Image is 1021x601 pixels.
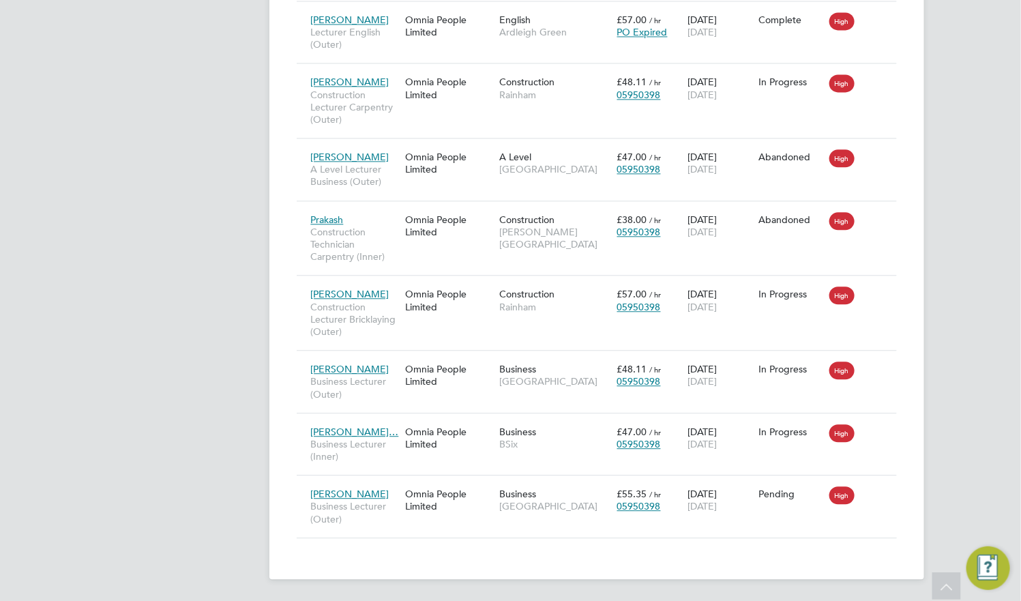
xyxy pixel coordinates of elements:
[499,500,610,512] span: [GEOGRAPHIC_DATA]
[650,77,662,87] span: / hr
[311,151,389,163] span: [PERSON_NAME]
[684,481,755,519] div: [DATE]
[311,438,398,463] span: Business Lecturer (Inner)
[758,426,823,438] div: In Progress
[687,163,717,175] span: [DATE]
[829,74,855,92] span: High
[499,301,610,313] span: Rainham
[829,149,855,167] span: High
[684,144,755,182] div: [DATE]
[617,488,647,500] span: £55.35
[499,214,554,226] span: Construction
[617,226,661,238] span: 05950398
[758,288,823,300] div: In Progress
[687,26,717,38] span: [DATE]
[311,363,389,375] span: [PERSON_NAME]
[499,89,610,101] span: Rainham
[758,488,823,500] div: Pending
[684,281,755,319] div: [DATE]
[402,144,496,182] div: Omnia People Limited
[617,151,647,163] span: £47.00
[308,6,897,18] a: [PERSON_NAME]Lecturer English (Outer)Omnia People LimitedEnglishArdleigh Green£57.00 / hrPO Expir...
[684,207,755,245] div: [DATE]
[684,7,755,45] div: [DATE]
[617,89,661,101] span: 05950398
[308,143,897,155] a: [PERSON_NAME]A Level Lecturer Business (Outer)Omnia People LimitedA Level[GEOGRAPHIC_DATA]£47.00 ...
[499,488,536,500] span: Business
[687,500,717,512] span: [DATE]
[308,418,897,430] a: [PERSON_NAME]…Business Lecturer (Inner)Omnia People LimitedBusinessBSix£47.00 / hr05950398[DATE][...
[499,163,610,175] span: [GEOGRAPHIC_DATA]
[311,426,399,438] span: [PERSON_NAME]…
[311,76,389,88] span: [PERSON_NAME]
[687,89,717,101] span: [DATE]
[499,426,536,438] span: Business
[650,289,662,299] span: / hr
[311,226,398,263] span: Construction Technician Carpentry (Inner)
[617,500,661,512] span: 05950398
[311,288,389,300] span: [PERSON_NAME]
[966,546,1010,590] button: Engage Resource Center
[617,14,647,26] span: £57.00
[617,288,647,300] span: £57.00
[499,375,610,387] span: [GEOGRAPHIC_DATA]
[617,76,647,88] span: £48.11
[402,419,496,457] div: Omnia People Limited
[499,76,554,88] span: Construction
[499,14,531,26] span: English
[308,480,897,492] a: [PERSON_NAME]Business Lecturer (Outer)Omnia People LimitedBusiness[GEOGRAPHIC_DATA]£55.35 / hr059...
[829,287,855,304] span: High
[617,363,647,375] span: £48.11
[684,356,755,394] div: [DATE]
[758,76,823,88] div: In Progress
[499,438,610,450] span: BSix
[402,356,496,394] div: Omnia People Limited
[402,207,496,245] div: Omnia People Limited
[402,481,496,519] div: Omnia People Limited
[829,424,855,442] span: High
[617,426,647,438] span: £47.00
[650,215,662,225] span: / hr
[829,362,855,379] span: High
[650,15,662,25] span: / hr
[499,226,610,250] span: [PERSON_NAME][GEOGRAPHIC_DATA]
[687,301,717,313] span: [DATE]
[758,151,823,163] div: Abandoned
[402,281,496,319] div: Omnia People Limited
[758,363,823,375] div: In Progress
[650,364,662,375] span: / hr
[499,26,610,38] span: Ardleigh Green
[617,301,661,313] span: 05950398
[311,301,398,338] span: Construction Lecturer Bricklaying (Outer)
[650,152,662,162] span: / hr
[499,151,531,163] span: A Level
[499,363,536,375] span: Business
[402,69,496,107] div: Omnia People Limited
[311,500,398,525] span: Business Lecturer (Outer)
[650,427,662,437] span: / hr
[402,7,496,45] div: Omnia People Limited
[829,12,855,30] span: High
[311,14,389,26] span: [PERSON_NAME]
[308,355,897,367] a: [PERSON_NAME]Business Lecturer (Outer)Omnia People LimitedBusiness[GEOGRAPHIC_DATA]£48.11 / hr059...
[311,26,398,50] span: Lecturer English (Outer)
[687,226,717,238] span: [DATE]
[687,375,717,387] span: [DATE]
[499,288,554,300] span: Construction
[829,212,855,230] span: High
[311,488,389,500] span: [PERSON_NAME]
[311,163,398,188] span: A Level Lecturer Business (Outer)
[650,489,662,499] span: / hr
[311,375,398,400] span: Business Lecturer (Outer)
[617,438,661,450] span: 05950398
[617,26,668,38] span: PO Expired
[308,280,897,292] a: [PERSON_NAME]Construction Lecturer Bricklaying (Outer)Omnia People LimitedConstructionRainham£57....
[829,486,855,504] span: High
[684,69,755,107] div: [DATE]
[617,163,661,175] span: 05950398
[684,419,755,457] div: [DATE]
[308,68,897,80] a: [PERSON_NAME]Construction Lecturer Carpentry (Outer)Omnia People LimitedConstructionRainham£48.11...
[311,214,344,226] span: Prakash
[758,14,823,26] div: Complete
[308,206,897,218] a: PrakashConstruction Technician Carpentry (Inner)Omnia People LimitedConstruction[PERSON_NAME][GEO...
